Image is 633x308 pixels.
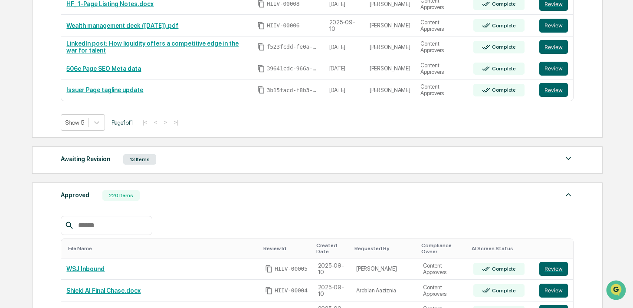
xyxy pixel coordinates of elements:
span: 39641cdc-966a-4e65-879f-2a6a777944d8 [267,65,319,72]
td: 2025-09-10 [313,280,351,301]
td: [DATE] [324,79,364,101]
div: 13 Items [123,154,156,165]
td: [DATE] [324,58,364,80]
span: Page 1 of 1 [112,119,133,126]
td: [PERSON_NAME] [351,258,418,280]
button: Review [539,284,568,298]
a: 🗄️Attestations [59,106,111,122]
a: Wealth management deck ([DATE]).pdf [66,22,178,29]
span: 3b15facd-f8b3-477c-80ee-d7a648742bf4 [267,87,319,94]
p: How can we help? [9,18,158,32]
a: LinkedIn post: How liquidity offers a competitive edge in the war for talent [66,40,239,54]
td: 2025-09-10 [313,258,351,280]
td: [PERSON_NAME] [364,79,416,101]
button: Review [539,83,568,97]
div: Awaiting Revision [61,153,110,165]
div: 🖐️ [9,110,16,117]
td: Content Approvers [418,258,468,280]
img: caret [563,189,574,200]
button: < [151,119,160,126]
div: Complete [490,23,516,29]
span: Copy Id [265,265,273,273]
div: 🗄️ [63,110,70,117]
div: Toggle SortBy [421,242,465,255]
td: [DATE] [324,36,364,58]
button: |< [140,119,150,126]
div: Approved [61,189,89,201]
div: Toggle SortBy [263,245,309,252]
span: HIIV-00008 [267,0,300,7]
a: HF_ 1-Page Listing Notes.docx [66,0,154,7]
div: Toggle SortBy [68,245,256,252]
span: Copy Id [257,43,265,51]
span: Copy Id [257,86,265,94]
td: [PERSON_NAME] [364,58,416,80]
div: Complete [490,288,516,294]
td: 2025-09-10 [324,15,364,36]
button: Review [539,262,568,276]
div: Toggle SortBy [541,245,570,252]
div: We're available if you need us! [30,75,110,82]
div: Complete [490,44,516,50]
button: >| [171,119,181,126]
td: Content Approvers [415,58,468,80]
div: Toggle SortBy [316,242,348,255]
a: 🖐️Preclearance [5,106,59,122]
td: Content Approvers [415,36,468,58]
button: > [161,119,170,126]
span: f523fcdd-fe0a-4d70-aff0-2c119d2ece14 [267,43,319,50]
td: Content Approvers [418,280,468,301]
span: Preclearance [17,109,56,118]
span: Attestations [72,109,108,118]
td: [PERSON_NAME] [364,15,416,36]
a: 🔎Data Lookup [5,123,58,138]
a: WSJ Inbound [66,265,105,272]
button: Start new chat [148,69,158,79]
span: Pylon [86,147,105,154]
a: Shield AI Final Chase.docx [66,287,141,294]
span: Copy Id [257,65,265,73]
img: 1746055101610-c473b297-6a78-478c-a979-82029cc54cd1 [9,66,24,82]
a: Powered byPylon [61,147,105,154]
div: Complete [490,66,516,72]
a: 506c Page SEO Meta data [66,65,141,72]
img: caret [563,153,574,164]
div: Complete [490,1,516,7]
span: Copy Id [257,22,265,30]
div: Toggle SortBy [354,245,414,252]
div: Complete [490,87,516,93]
span: HIIV-00004 [275,287,308,294]
div: 220 Items [102,190,140,201]
td: Ardalan Aaziznia [351,280,418,301]
a: Issuer Page tagline update [66,86,143,93]
td: [PERSON_NAME] [364,36,416,58]
span: Copy Id [265,287,273,295]
div: Start new chat [30,66,142,75]
span: HIIV-00005 [275,265,308,272]
span: HIIV-00006 [267,22,300,29]
div: Toggle SortBy [472,245,531,252]
iframe: Open customer support [605,279,629,303]
td: Content Approvers [415,15,468,36]
div: 🔎 [9,127,16,134]
button: Review [539,40,568,54]
div: Complete [490,266,516,272]
button: Review [539,62,568,76]
button: Review [539,19,568,33]
td: Content Approvers [415,79,468,101]
span: Data Lookup [17,126,55,135]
